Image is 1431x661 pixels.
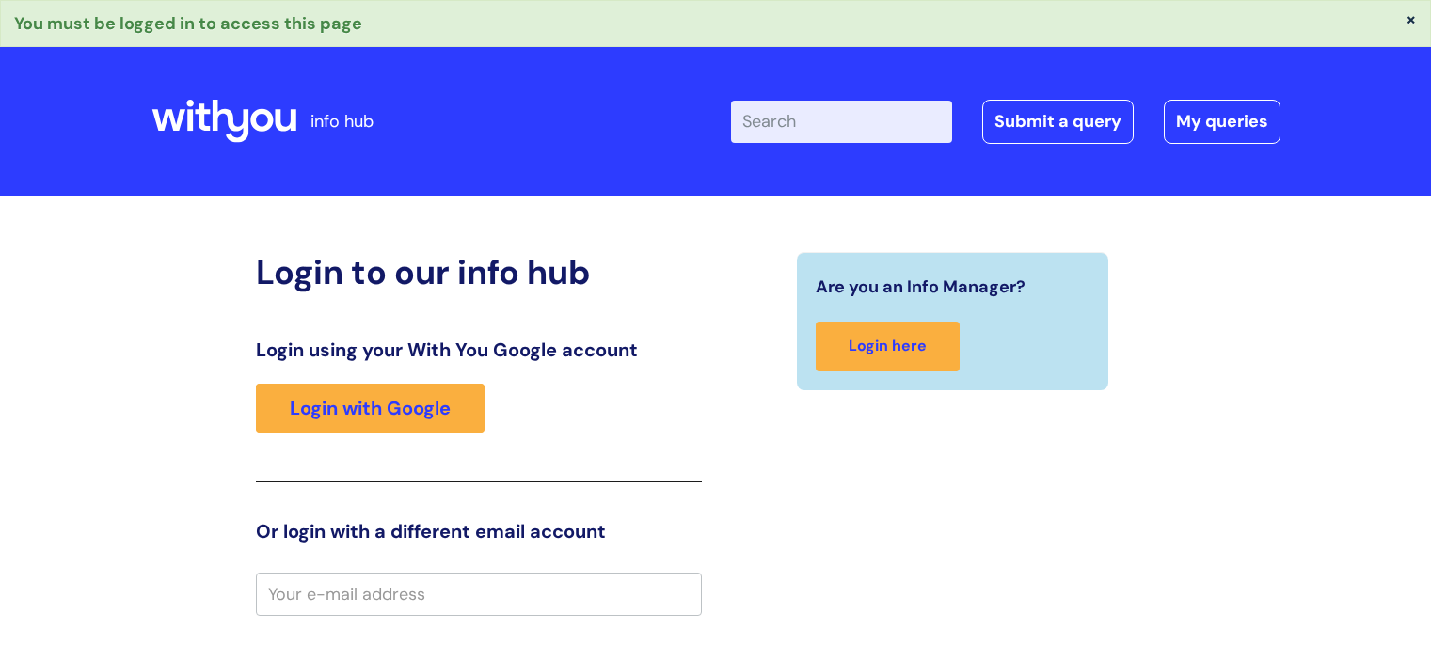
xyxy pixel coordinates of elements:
[731,101,952,142] input: Search
[256,573,702,616] input: Your e-mail address
[816,272,1026,302] span: Are you an Info Manager?
[256,384,485,433] a: Login with Google
[256,338,702,361] h3: Login using your With You Google account
[256,520,702,543] h3: Or login with a different email account
[816,322,960,371] a: Login here
[310,106,374,136] p: info hub
[1164,100,1280,143] a: My queries
[256,252,702,292] h2: Login to our info hub
[982,100,1134,143] a: Submit a query
[1406,10,1417,27] button: ×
